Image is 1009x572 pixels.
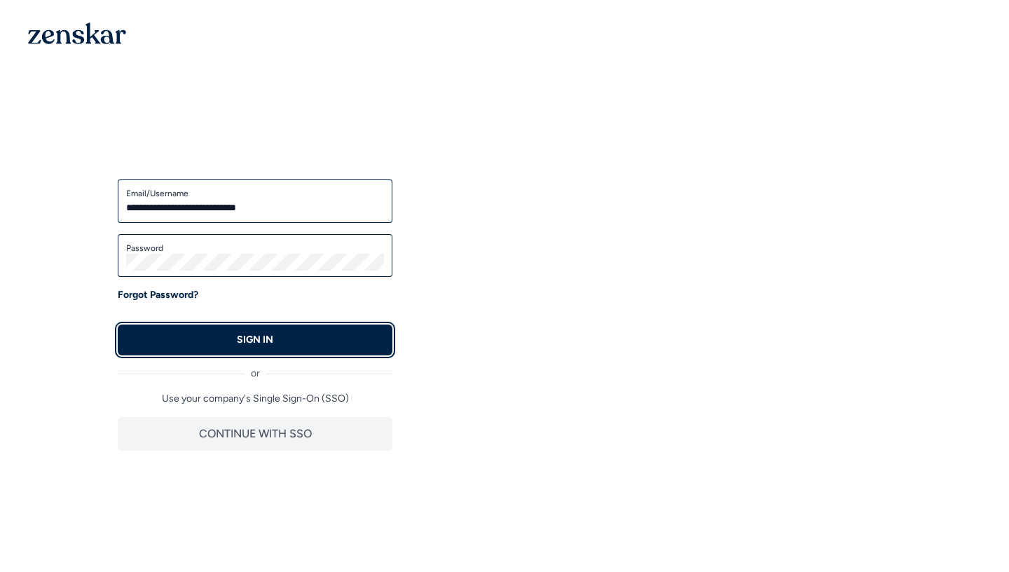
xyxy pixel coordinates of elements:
button: CONTINUE WITH SSO [118,417,392,451]
button: SIGN IN [118,325,392,355]
img: 1OGAJ2xQqyY4LXKgY66KYq0eOWRCkrZdAb3gUhuVAqdWPZE9SRJmCz+oDMSn4zDLXe31Ii730ItAGKgCKgCCgCikA4Av8PJUP... [28,22,126,44]
label: Password [126,243,384,254]
a: Forgot Password? [118,288,198,302]
label: Email/Username [126,188,384,199]
p: Use your company's Single Sign-On (SSO) [118,392,392,406]
p: SIGN IN [237,333,273,347]
div: or [118,355,392,381]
